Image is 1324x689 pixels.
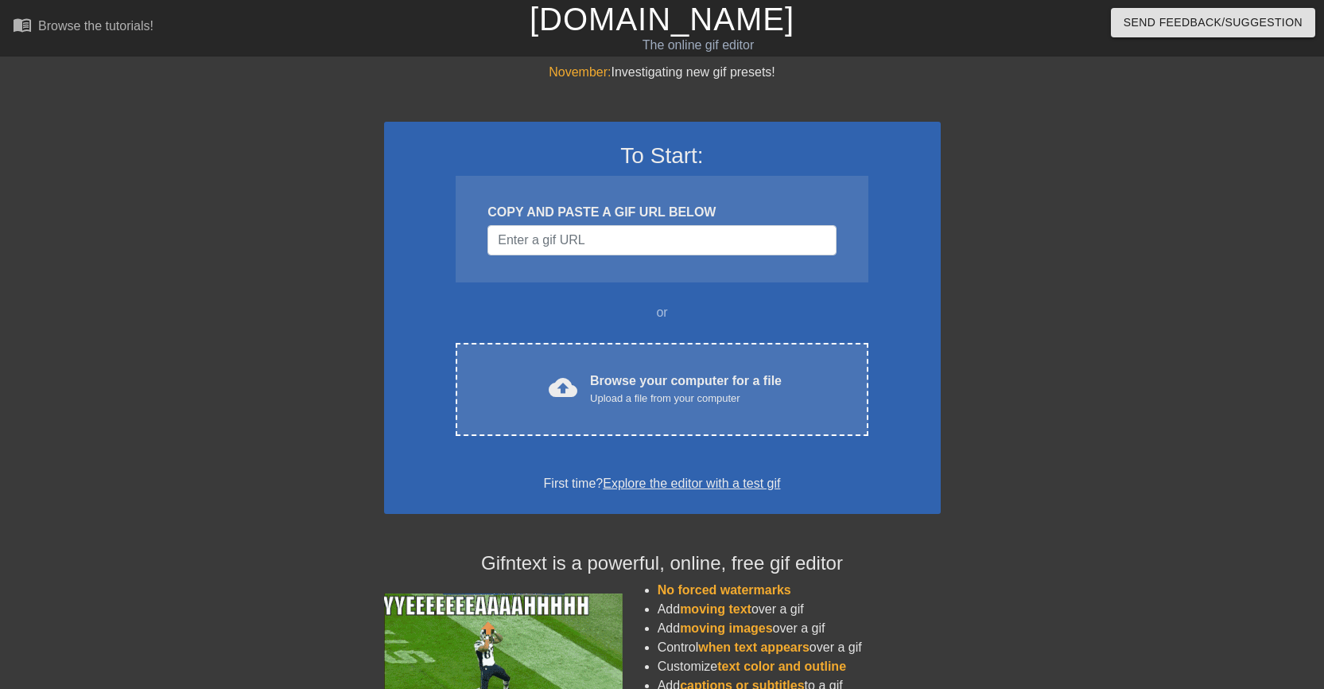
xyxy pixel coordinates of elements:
a: Explore the editor with a test gif [603,477,780,490]
span: November: [549,65,611,79]
h3: To Start: [405,142,920,169]
a: [DOMAIN_NAME] [530,2,794,37]
div: Browse your computer for a file [590,372,782,407]
span: cloud_upload [549,373,577,402]
div: First time? [405,474,920,493]
li: Control over a gif [658,638,941,657]
span: moving images [680,621,772,635]
button: Send Feedback/Suggestion [1111,8,1315,37]
li: Customize [658,657,941,676]
span: text color and outline [717,660,846,673]
div: Investigating new gif presets! [384,63,941,82]
a: Browse the tutorials! [13,15,153,40]
div: COPY AND PASTE A GIF URL BELOW [487,203,836,222]
span: moving text [680,602,751,616]
div: or [425,303,899,322]
li: Add over a gif [658,619,941,638]
span: No forced watermarks [658,583,791,597]
h4: Gifntext is a powerful, online, free gif editor [384,552,941,575]
div: The online gif editor [449,36,947,55]
li: Add over a gif [658,600,941,619]
input: Username [487,225,836,255]
span: Send Feedback/Suggestion [1124,13,1303,33]
div: Upload a file from your computer [590,391,782,407]
div: Browse the tutorials! [38,19,153,33]
span: when text appears [698,640,810,654]
span: menu_book [13,15,32,34]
